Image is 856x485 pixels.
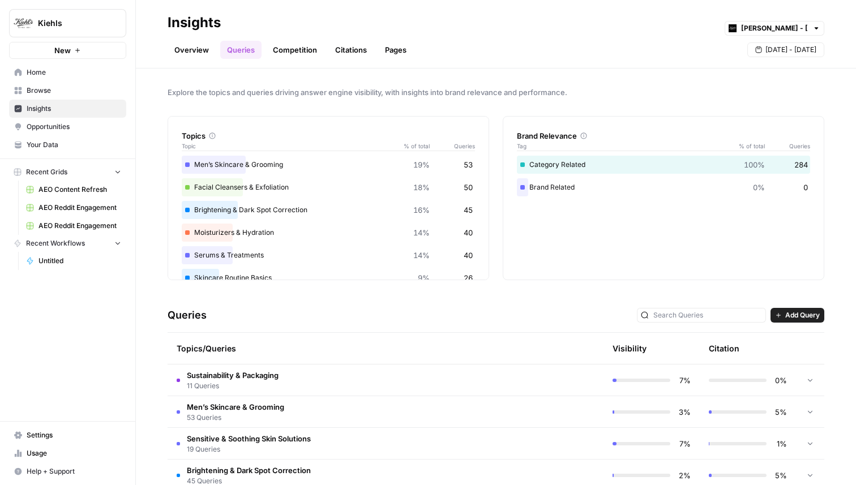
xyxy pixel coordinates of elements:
[182,224,475,242] div: Moisturizers & Hydration
[794,159,808,170] span: 284
[54,45,71,56] span: New
[27,122,121,132] span: Opportunities
[765,141,810,151] span: Queries
[9,444,126,462] a: Usage
[9,100,126,118] a: Insights
[168,87,824,98] span: Explore the topics and queries driving answer engine visibility, with insights into brand relevan...
[38,256,121,266] span: Untitled
[27,85,121,96] span: Browse
[677,406,691,418] span: 3%
[517,130,810,141] div: Brand Relevance
[187,370,279,381] span: Sustainability & Packaging
[464,227,473,238] span: 40
[182,269,475,287] div: Skincare Routine Basics
[177,333,498,364] div: Topics/Queries
[9,118,126,136] a: Opportunities
[187,465,311,476] span: Brightening & Dark Spot Correction
[9,462,126,480] button: Help + Support
[328,41,374,59] a: Citations
[785,310,820,320] span: Add Query
[182,156,475,174] div: Men’s Skincare & Grooming
[517,156,810,174] div: Category Related
[803,182,808,193] span: 0
[27,466,121,477] span: Help + Support
[9,9,126,37] button: Workspace: Kiehls
[9,235,126,252] button: Recent Workflows
[21,252,126,270] a: Untitled
[38,203,121,213] span: AEO Reddit Engagement
[182,130,475,141] div: Topics
[27,67,121,78] span: Home
[396,141,430,151] span: % of total
[741,23,808,34] input: Kiehl's - UK
[27,430,121,440] span: Settings
[517,141,731,151] span: Tag
[413,159,430,170] span: 19%
[187,444,311,454] span: 19 Queries
[21,199,126,217] a: AEO Reddit Engagement
[9,164,126,181] button: Recent Grids
[27,140,121,150] span: Your Data
[753,182,765,193] span: 0%
[464,159,473,170] span: 53
[38,18,106,29] span: Kiehls
[413,204,430,216] span: 16%
[9,63,126,81] a: Home
[771,308,824,323] button: Add Query
[9,42,126,59] button: New
[38,221,121,231] span: AEO Reddit Engagement
[220,41,262,59] a: Queries
[765,45,816,55] span: [DATE] - [DATE]
[21,217,126,235] a: AEO Reddit Engagement
[653,310,762,321] input: Search Queries
[168,14,221,32] div: Insights
[182,141,396,151] span: Topic
[677,470,691,481] span: 2%
[731,141,765,151] span: % of total
[430,141,475,151] span: Queries
[9,81,126,100] a: Browse
[613,343,647,354] div: Visibility
[266,41,324,59] a: Competition
[27,448,121,458] span: Usage
[38,184,121,195] span: AEO Content Refresh
[464,182,473,193] span: 50
[21,181,126,199] a: AEO Content Refresh
[747,42,824,57] button: [DATE] - [DATE]
[418,272,430,284] span: 9%
[773,470,787,481] span: 5%
[413,227,430,238] span: 14%
[13,13,33,33] img: Kiehls Logo
[187,413,284,423] span: 53 Queries
[677,438,691,449] span: 7%
[464,250,473,261] span: 40
[27,104,121,114] span: Insights
[26,238,85,248] span: Recent Workflows
[773,438,787,449] span: 1%
[26,167,67,177] span: Recent Grids
[773,375,787,386] span: 0%
[744,159,765,170] span: 100%
[182,178,475,196] div: Facial Cleansers & Exfoliation
[464,204,473,216] span: 45
[187,381,279,391] span: 11 Queries
[464,272,473,284] span: 26
[9,136,126,154] a: Your Data
[773,406,787,418] span: 5%
[182,246,475,264] div: Serums & Treatments
[413,182,430,193] span: 18%
[168,307,207,323] h3: Queries
[187,433,311,444] span: Sensitive & Soothing Skin Solutions
[677,375,691,386] span: 7%
[168,41,216,59] a: Overview
[709,333,739,364] div: Citation
[187,401,284,413] span: Men’s Skincare & Grooming
[413,250,430,261] span: 14%
[182,201,475,219] div: Brightening & Dark Spot Correction
[9,426,126,444] a: Settings
[517,178,810,196] div: Brand Related
[378,41,413,59] a: Pages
